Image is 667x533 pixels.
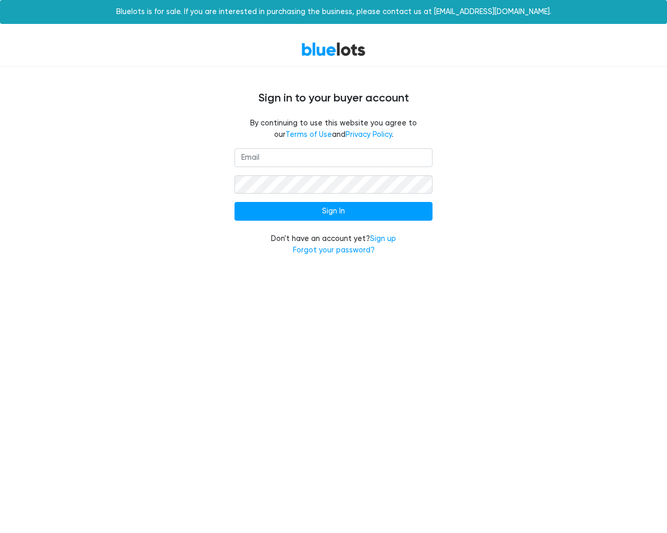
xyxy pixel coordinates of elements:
[370,234,396,243] a: Sign up
[286,130,332,139] a: Terms of Use
[234,233,433,256] div: Don't have an account yet?
[234,202,433,221] input: Sign In
[345,130,392,139] a: Privacy Policy
[301,42,366,57] a: BlueLots
[234,148,433,167] input: Email
[293,246,375,255] a: Forgot your password?
[21,92,646,105] h4: Sign in to your buyer account
[234,118,433,140] fieldset: By continuing to use this website you agree to our and .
